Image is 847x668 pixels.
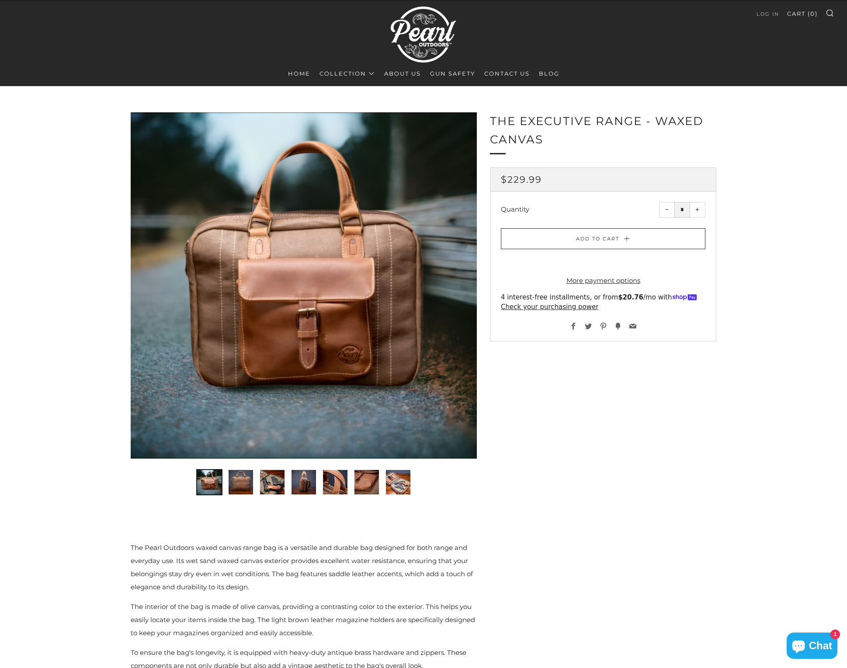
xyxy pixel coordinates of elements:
button: 2 of 7 [228,469,254,495]
img: Load image into Gallery viewer, The Executive Range - Waxed Canvas Premium Gun Range Bag - | Pear... [229,470,253,494]
p: The Pearl Outdoors waxed canvas range bag is a versatile and durable bag designed for both range ... [131,541,477,594]
button: 3 of 7 [259,469,285,495]
img: Load image into Gallery viewer, The Executive Range - Waxed Canvas [323,470,347,494]
img: Load image into Gallery viewer, The Executive Range - Waxed Canvas Stylish Pistol Bag | Pearl Out... [292,470,316,494]
a: Gun Safety [430,66,475,80]
img: Pearl Outdoors | Luxury Leather Pistol Bags & Executive Range Bags [391,3,456,66]
img: Load image into Gallery viewer, The Executive Range - Waxed Canvas [260,470,285,494]
input: quantity [674,202,690,218]
img: Load image into Gallery viewer, The Executive Range - Waxed Canvas [386,470,410,494]
a: Cart (0) [787,7,818,21]
a: More payment options [501,274,705,287]
span: + [695,208,699,212]
inbox-online-store-chat: Shopify online store chat [784,633,840,661]
p: The interior of the bag is made of olive canvas, providing a contrasting color to the exterior. T... [131,600,477,640]
button: 1 of 7 [196,469,222,495]
a: About Us [384,66,421,80]
img: Load image into Gallery viewer, The Executive Range - Waxed Canvas [197,470,222,494]
a: Log in [757,7,779,21]
button: 6 of 7 [354,469,380,495]
a: Collection [319,66,375,80]
h1: The Executive Range - Waxed Canvas [490,112,716,149]
button: 4 of 7 [291,469,317,495]
span: Add to Cart [576,236,619,242]
button: 7 of 7 [385,469,411,495]
span: $229.99 [501,174,542,185]
a: Home [288,66,310,80]
a: Blog [539,66,559,80]
span: − [665,208,669,212]
button: 5 of 7 [322,469,348,495]
label: Quantity [501,205,529,213]
span: 0 [810,10,815,17]
img: Load image into Gallery viewer, The Executive Range - Waxed Canvas [354,470,379,494]
button: Add to Cart [501,228,705,249]
a: Contact Us [484,66,530,80]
